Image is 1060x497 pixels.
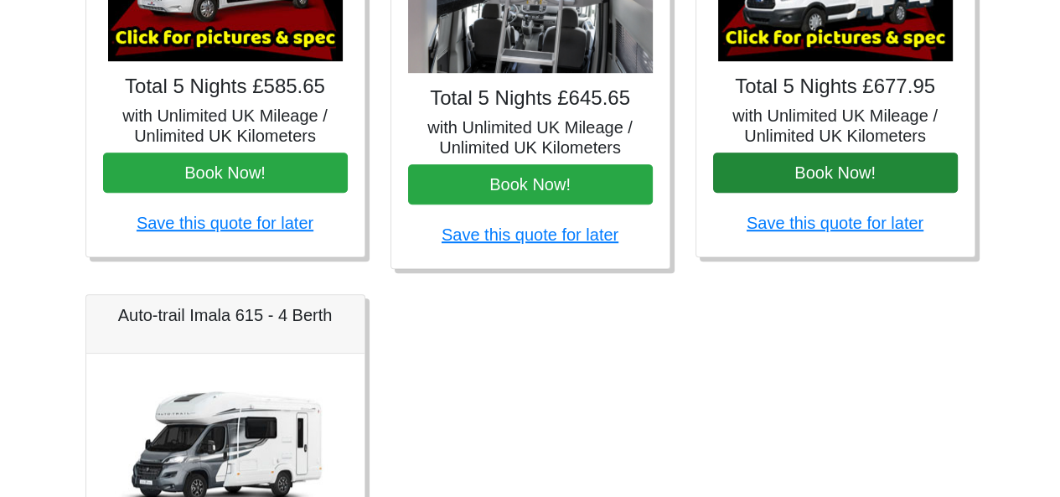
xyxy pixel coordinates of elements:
[747,214,923,232] a: Save this quote for later
[103,106,348,146] h5: with Unlimited UK Mileage / Unlimited UK Kilometers
[713,75,958,99] h4: Total 5 Nights £677.95
[408,164,653,204] button: Book Now!
[408,86,653,111] h4: Total 5 Nights £645.65
[103,75,348,99] h4: Total 5 Nights £585.65
[103,153,348,193] button: Book Now!
[137,214,313,232] a: Save this quote for later
[408,117,653,158] h5: with Unlimited UK Mileage / Unlimited UK Kilometers
[442,225,618,244] a: Save this quote for later
[713,153,958,193] button: Book Now!
[103,305,348,325] h5: Auto-trail Imala 615 - 4 Berth
[713,106,958,146] h5: with Unlimited UK Mileage / Unlimited UK Kilometers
